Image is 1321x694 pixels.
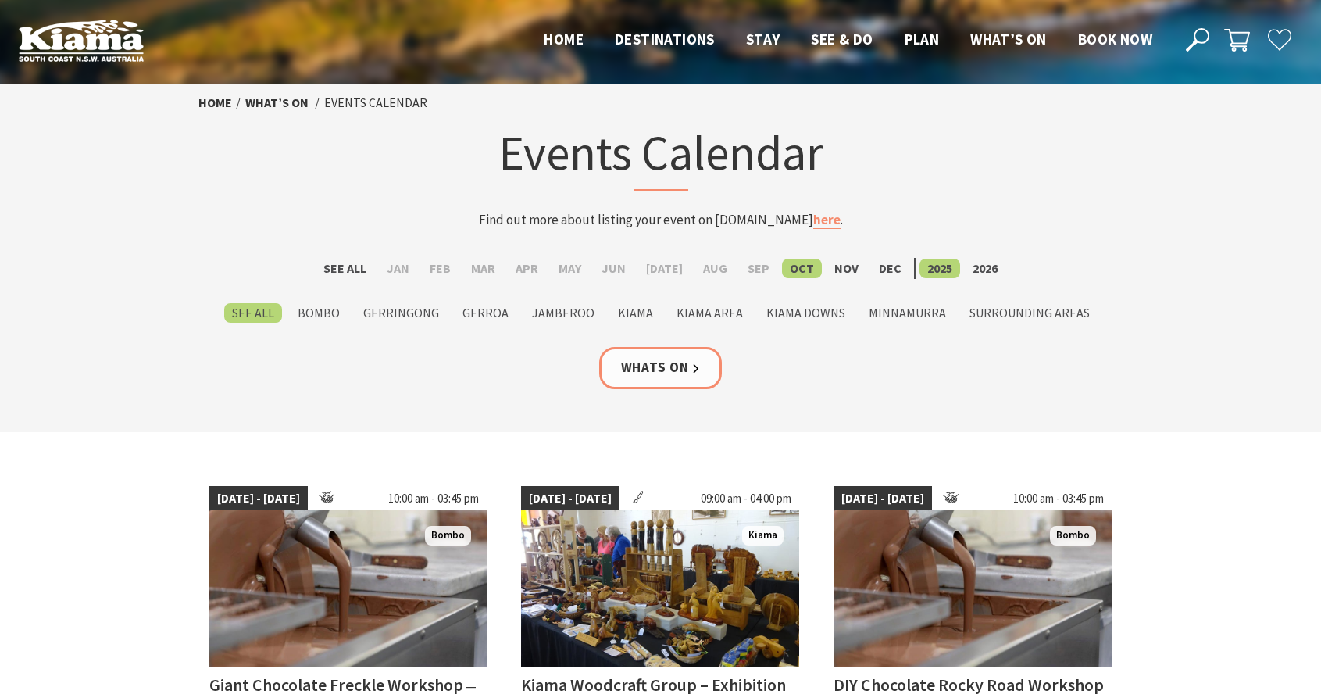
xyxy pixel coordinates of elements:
span: [DATE] - [DATE] [521,486,619,511]
label: See All [224,303,282,323]
img: Kiama Logo [19,19,144,62]
span: See & Do [811,30,873,48]
span: What’s On [970,30,1047,48]
img: Chocolate Production. The Treat Factory [834,510,1112,667]
h1: Events Calendar [355,121,967,191]
li: Events Calendar [324,93,427,113]
label: Gerringong [355,303,447,323]
label: See All [316,259,374,278]
span: Book now [1078,30,1152,48]
nav: Main Menu [528,27,1168,53]
label: Jun [594,259,634,278]
span: Destinations [615,30,715,48]
span: 10:00 am - 03:45 pm [1005,486,1112,511]
label: Surrounding Areas [962,303,1098,323]
label: Gerroa [455,303,516,323]
label: Kiama Area [669,303,751,323]
a: Home [198,95,232,111]
span: Stay [746,30,780,48]
span: Kiama [742,526,784,546]
p: Find out more about listing your event on [DOMAIN_NAME] . [355,209,967,231]
label: Jan [379,259,417,278]
label: Apr [508,259,546,278]
span: 10:00 am - 03:45 pm [380,486,487,511]
label: Minnamurra [861,303,954,323]
label: Kiama Downs [759,303,853,323]
span: [DATE] - [DATE] [834,486,932,511]
label: 2025 [919,259,960,278]
label: 2026 [965,259,1005,278]
a: Whats On [599,347,723,388]
label: Oct [782,259,822,278]
a: What’s On [245,95,309,111]
a: here [813,211,841,229]
span: Plan [905,30,940,48]
span: [DATE] - [DATE] [209,486,308,511]
span: Home [544,30,584,48]
label: Mar [463,259,503,278]
label: Feb [422,259,459,278]
img: The Treat Factory Chocolate Production [209,510,487,667]
label: Sep [740,259,777,278]
label: Jamberoo [524,303,602,323]
label: [DATE] [638,259,691,278]
label: Dec [871,259,909,278]
img: The wonders of wood [521,510,799,667]
span: Bombo [425,526,471,546]
label: Aug [695,259,735,278]
label: Bombo [290,303,348,323]
label: Kiama [610,303,661,323]
label: May [551,259,589,278]
span: Bombo [1050,526,1096,546]
label: Nov [827,259,866,278]
span: 09:00 am - 04:00 pm [693,486,799,511]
